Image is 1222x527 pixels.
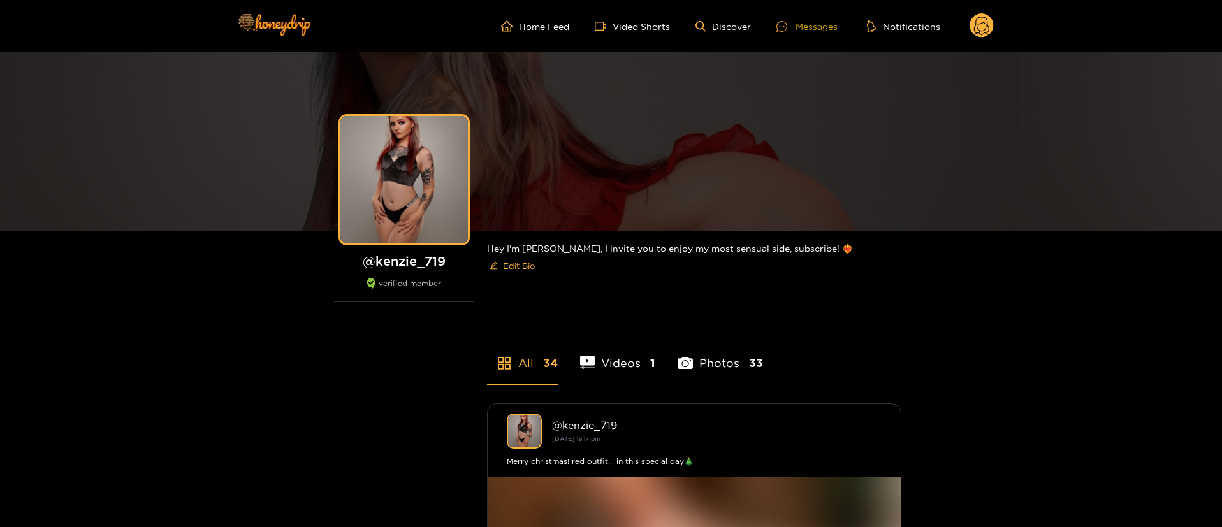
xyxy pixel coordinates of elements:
[487,326,558,384] li: All
[776,19,838,34] div: Messages
[334,278,474,302] div: verified member
[501,20,569,32] a: Home Feed
[490,261,498,271] span: edit
[507,455,882,468] div: Merry christmas! red outfit... in this special day🎄
[507,414,542,449] img: kenzie_719
[580,326,656,384] li: Videos
[543,355,558,371] span: 34
[501,20,519,32] span: home
[487,231,901,286] div: Hey I'm [PERSON_NAME], I invite you to enjoy my most sensual side, subscribe! ❤️‍🔥
[552,435,600,442] small: [DATE] 19:17 pm
[650,355,655,371] span: 1
[334,253,474,269] h1: @ kenzie_719
[497,356,512,371] span: appstore
[552,419,882,431] div: @ kenzie_719
[503,259,535,272] span: Edit Bio
[595,20,670,32] a: Video Shorts
[749,355,763,371] span: 33
[695,21,751,32] a: Discover
[595,20,613,32] span: video-camera
[487,256,537,276] button: editEdit Bio
[678,326,763,384] li: Photos
[863,20,944,32] button: Notifications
